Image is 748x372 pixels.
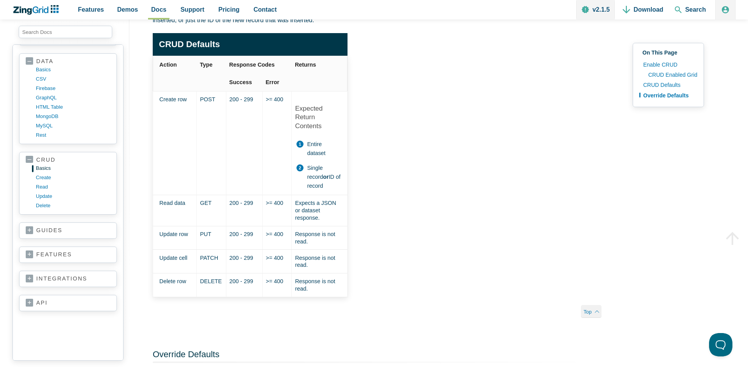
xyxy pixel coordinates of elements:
a: CRUD Defaults [639,80,697,90]
a: delete [36,201,110,210]
td: Update row [153,226,197,250]
a: CRUD Enabled Grid [644,70,697,80]
a: ZingChart Logo. Click to return to the homepage [12,5,63,15]
a: rest [36,130,110,140]
span: Contact [254,4,277,15]
iframe: Toggle Customer Support [709,333,732,356]
a: guides [26,227,110,234]
a: api [26,299,110,307]
a: crud [26,156,110,164]
p: Response is not read. [295,254,341,269]
td: >= 400 [263,91,292,195]
a: data [26,58,110,65]
a: update [36,192,110,201]
td: 200 - 299 [226,250,262,273]
td: POST [197,91,226,195]
a: basics [36,164,110,173]
td: DELETE [197,273,226,297]
td: GET [197,195,226,226]
span: Support [180,4,204,15]
a: integrations [26,275,110,283]
li: Single record ID of record [296,164,341,190]
td: Read data [153,195,197,226]
p: Response is not read. [295,278,341,292]
span: Demos [117,4,138,15]
a: MongoDB [36,112,110,121]
td: 200 - 299 [226,273,262,297]
a: read [36,182,110,192]
a: GraphQL [36,93,110,102]
td: Update cell [153,250,197,273]
caption: CRUD Defaults [153,33,348,55]
a: features [26,251,110,259]
a: Override Defaults [153,349,219,359]
td: >= 400 [263,250,292,273]
th: Type [197,56,226,74]
td: Delete row [153,273,197,297]
td: >= 400 [263,195,292,226]
a: create [36,173,110,182]
a: MySQL [36,121,110,130]
td: PUT [197,226,226,250]
h4: Expected Return Contents [295,104,341,130]
strong: or [323,174,328,180]
a: basics [36,65,110,74]
p: Response is not read. [295,231,341,245]
td: >= 400 [263,226,292,250]
a: CSV [36,74,110,84]
th: Error [263,74,292,92]
li: Entire dataset [296,140,341,158]
td: >= 400 [263,273,292,297]
a: HTML table [36,102,110,112]
td: 200 - 299 [226,226,262,250]
th: Success [226,74,262,92]
th: Returns [292,56,348,74]
th: Action [153,56,197,74]
a: Override Defaults [639,90,697,100]
span: Features [78,4,104,15]
td: PATCH [197,250,226,273]
span: Docs [151,4,166,15]
span: Pricing [219,4,240,15]
a: Enable CRUD [639,60,697,70]
td: Create row [153,91,197,195]
td: 200 - 299 [226,91,262,195]
a: firebase [36,84,110,93]
td: 200 - 299 [226,195,262,226]
th: Response Codes [226,56,292,74]
p: Expects a JSON or dataset response. [295,199,341,221]
input: search input [19,26,112,38]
